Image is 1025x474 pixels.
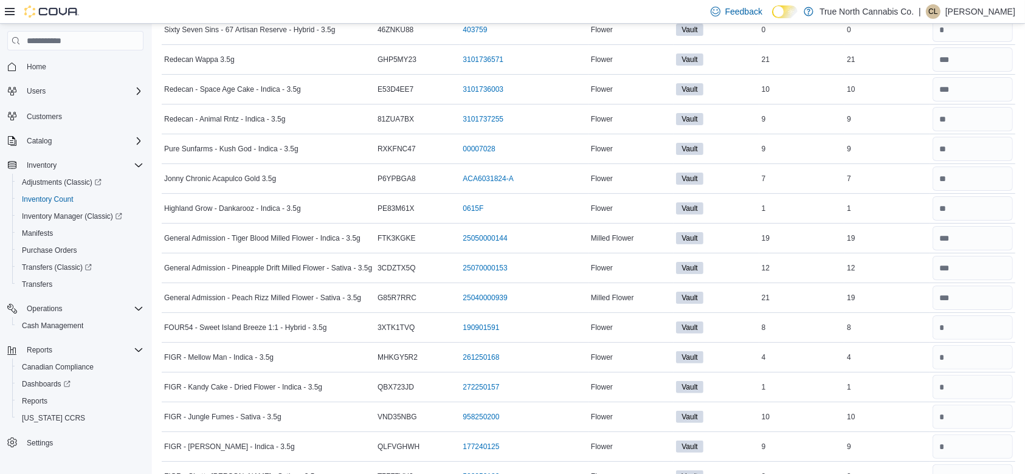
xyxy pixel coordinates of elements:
[378,204,415,213] span: PE83M61X
[22,59,143,74] span: Home
[164,204,301,213] span: Highland Grow - Dankarooz - Indica - 3.5g
[591,174,613,184] span: Flower
[17,360,98,374] a: Canadian Compliance
[591,412,613,422] span: Flower
[844,142,930,156] div: 9
[676,411,703,423] span: Vault
[164,352,274,362] span: FIGR - Mellow Man - Indica - 3.5g
[844,112,930,126] div: 9
[844,82,930,97] div: 10
[844,231,930,246] div: 19
[12,317,148,334] button: Cash Management
[463,144,495,154] a: 00007028
[463,352,499,362] a: 261250168
[844,439,930,454] div: 9
[27,438,53,448] span: Settings
[378,174,416,184] span: P6YPBGA8
[591,442,613,452] span: Flower
[2,132,148,149] button: Catalog
[759,261,844,275] div: 12
[772,18,773,19] span: Dark Mode
[676,292,703,304] span: Vault
[378,55,416,64] span: GHP5MY23
[591,204,613,213] span: Flower
[725,5,762,18] span: Feedback
[17,377,143,391] span: Dashboards
[682,322,697,333] span: Vault
[22,436,58,450] a: Settings
[22,413,85,423] span: [US_STATE] CCRS
[22,108,143,123] span: Customers
[463,55,503,64] a: 3101736571
[2,83,148,100] button: Users
[591,144,613,154] span: Flower
[682,382,697,393] span: Vault
[682,84,697,95] span: Vault
[820,4,914,19] p: True North Cannabis Co.
[2,300,148,317] button: Operations
[759,350,844,365] div: 4
[463,174,513,184] a: ACA6031824-A
[12,276,148,293] button: Transfers
[27,304,63,314] span: Operations
[676,24,703,36] span: Vault
[164,144,299,154] span: Pure Sunfarms - Kush God - Indica - 3.5g
[22,343,57,357] button: Reports
[378,382,414,392] span: QBX723JD
[2,434,148,452] button: Settings
[164,442,295,452] span: FIGR - [PERSON_NAME] - Indica - 3.5g
[22,134,143,148] span: Catalog
[22,60,51,74] a: Home
[12,410,148,427] button: [US_STATE] CCRS
[772,5,798,18] input: Dark Mode
[22,134,57,148] button: Catalog
[17,226,143,241] span: Manifests
[22,158,143,173] span: Inventory
[591,323,613,332] span: Flower
[463,114,503,124] a: 3101737255
[12,208,148,225] a: Inventory Manager (Classic)
[164,25,335,35] span: Sixty Seven Sins - 67 Artisan Reserve - Hybrid - 3.5g
[24,5,79,18] img: Cova
[17,377,75,391] a: Dashboards
[676,202,703,215] span: Vault
[12,225,148,242] button: Manifests
[676,83,703,95] span: Vault
[759,171,844,186] div: 7
[676,143,703,155] span: Vault
[22,379,71,389] span: Dashboards
[22,211,122,221] span: Inventory Manager (Classic)
[759,290,844,305] div: 21
[17,243,82,258] a: Purchase Orders
[22,301,143,316] span: Operations
[463,84,503,94] a: 3101736003
[676,113,703,125] span: Vault
[22,263,92,272] span: Transfers (Classic)
[22,321,83,331] span: Cash Management
[12,191,148,208] button: Inventory Count
[844,350,930,365] div: 4
[844,320,930,335] div: 8
[676,351,703,363] span: Vault
[17,209,127,224] a: Inventory Manager (Classic)
[27,160,57,170] span: Inventory
[682,233,697,244] span: Vault
[22,435,143,450] span: Settings
[22,158,61,173] button: Inventory
[378,412,417,422] span: VND35NBG
[591,233,634,243] span: Milled Flower
[844,410,930,424] div: 10
[682,173,697,184] span: Vault
[17,243,143,258] span: Purchase Orders
[22,194,74,204] span: Inventory Count
[17,411,90,425] a: [US_STATE] CCRS
[12,259,148,276] a: Transfers (Classic)
[463,263,507,273] a: 25070000153
[676,53,703,66] span: Vault
[17,411,143,425] span: Washington CCRS
[682,411,697,422] span: Vault
[378,233,416,243] span: FTK3KGKE
[463,412,499,422] a: 958250200
[378,25,413,35] span: 46ZNKU88
[591,263,613,273] span: Flower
